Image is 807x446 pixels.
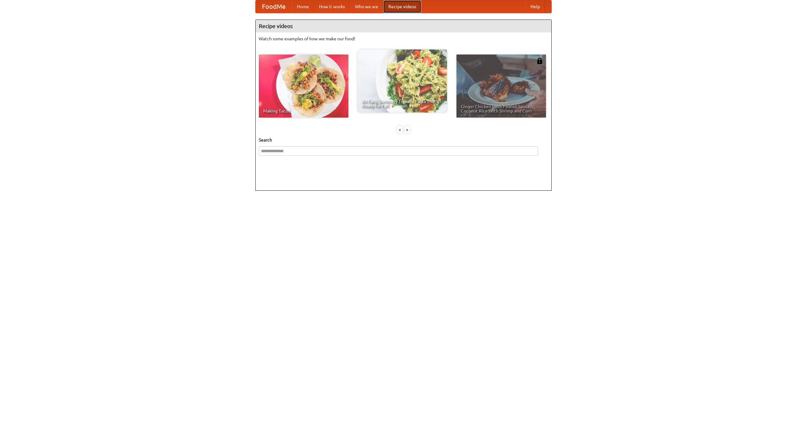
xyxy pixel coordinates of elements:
a: Making Tacos [259,55,348,118]
a: Who we are [350,0,383,13]
a: How it works [314,0,350,13]
img: 483408.png [537,58,543,64]
div: » [404,126,410,134]
h4: Recipe videos [256,20,551,32]
a: Home [292,0,314,13]
span: An Easy, Summery Tomato Pasta That's Ready for Fall [362,99,443,108]
a: FoodMe [256,0,292,13]
div: « [397,126,403,134]
h5: Search [259,137,548,143]
a: Help [525,0,545,13]
span: Making Tacos [263,109,344,113]
a: An Easy, Summery Tomato Pasta That's Ready for Fall [357,49,447,113]
a: Recipe videos [383,0,421,13]
p: Watch some examples of how we make our food! [259,36,548,42]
